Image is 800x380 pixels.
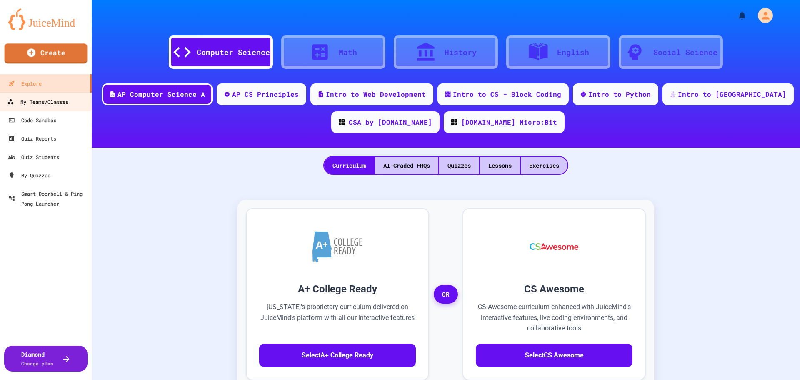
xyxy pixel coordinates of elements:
[8,133,56,143] div: Quiz Reports
[375,157,438,174] div: AI-Graded FRQs
[21,350,53,367] div: Diamond
[653,47,717,58] div: Social Science
[445,47,477,58] div: History
[476,302,632,334] p: CS Awesome curriculum enhanced with JuiceMind's interactive features, live coding environments, a...
[476,282,632,297] h3: CS Awesome
[117,89,205,99] div: AP Computer Science A
[326,89,426,99] div: Intro to Web Development
[8,115,56,125] div: Code Sandbox
[339,47,357,58] div: Math
[451,119,457,125] img: CODE_logo_RGB.png
[434,285,458,304] span: OR
[232,89,299,99] div: AP CS Principles
[8,152,59,162] div: Quiz Students
[259,302,416,334] p: [US_STATE]'s proprietary curriculum delivered on JuiceMind's platform with all our interactive fe...
[197,47,270,58] div: Computer Science
[476,344,632,367] button: SelectCS Awesome
[21,360,53,367] span: Change plan
[722,8,749,23] div: My Notifications
[453,89,561,99] div: Intro to CS - Block Coding
[521,157,567,174] div: Exercises
[349,117,432,127] div: CSA by [DOMAIN_NAME]
[324,157,374,174] div: Curriculum
[4,346,87,372] button: DiamondChange plan
[259,344,416,367] button: SelectA+ College Ready
[522,221,587,272] img: CS Awesome
[480,157,520,174] div: Lessons
[588,89,651,99] div: Intro to Python
[439,157,479,174] div: Quizzes
[8,170,50,180] div: My Quizzes
[749,6,775,25] div: My Account
[259,282,416,297] h3: A+ College Ready
[8,189,88,209] div: Smart Doorbell & Ping Pong Launcher
[461,117,557,127] div: [DOMAIN_NAME] Micro:Bit
[557,47,589,58] div: English
[8,8,83,30] img: logo-orange.svg
[8,78,42,88] div: Explore
[339,119,345,125] img: CODE_logo_RGB.png
[312,231,362,262] img: A+ College Ready
[5,43,87,63] a: Create
[678,89,786,99] div: Intro to [GEOGRAPHIC_DATA]
[7,97,68,107] div: My Teams/Classes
